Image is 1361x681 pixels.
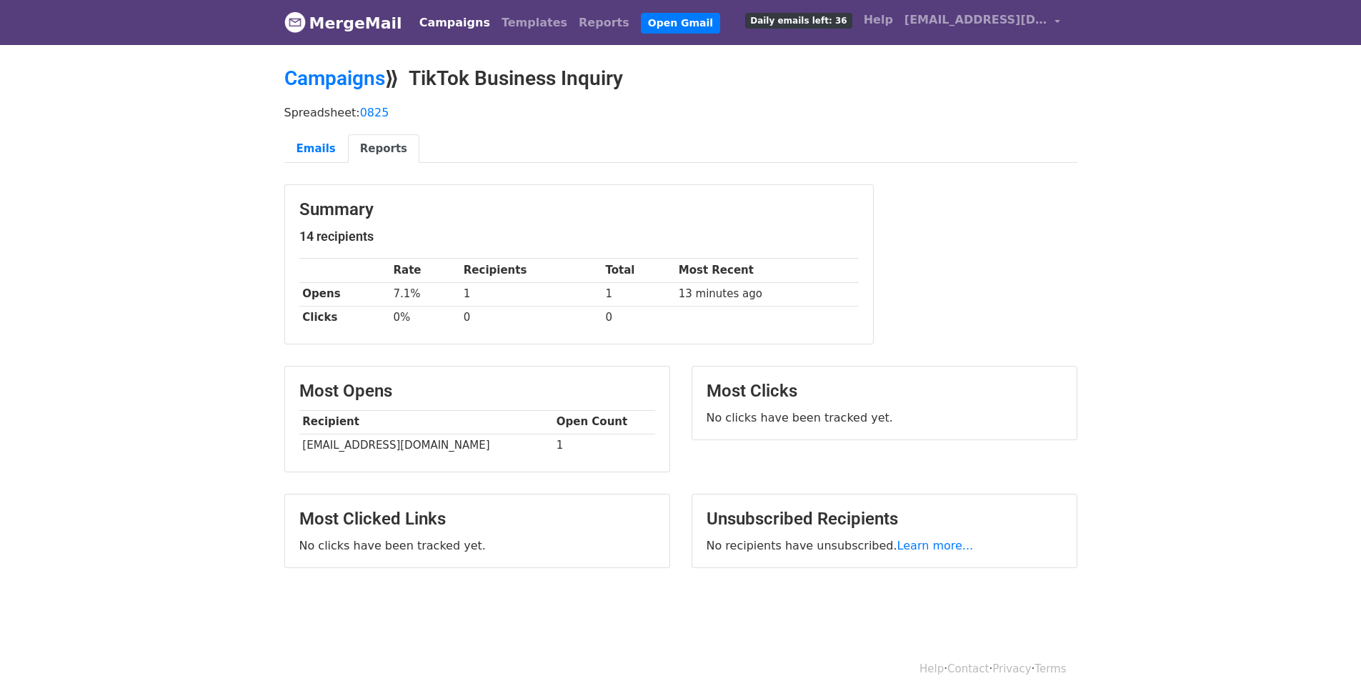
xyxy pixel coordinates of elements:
[602,259,675,282] th: Total
[992,662,1031,675] a: Privacy
[1035,662,1066,675] a: Terms
[284,105,1077,120] p: Spreadsheet:
[675,259,859,282] th: Most Recent
[707,381,1062,402] h3: Most Clicks
[496,9,573,37] a: Templates
[299,306,390,329] th: Clicks
[899,6,1066,39] a: [EMAIL_ADDRESS][DOMAIN_NAME]
[739,6,857,34] a: Daily emails left: 36
[284,11,306,33] img: MergeMail logo
[460,306,602,329] td: 0
[897,539,974,552] a: Learn more...
[284,66,1077,91] h2: ⟫ TikTok Business Inquiry
[602,282,675,306] td: 1
[707,538,1062,553] p: No recipients have unsubscribed.
[707,509,1062,530] h3: Unsubscribed Recipients
[390,306,460,329] td: 0%
[904,11,1047,29] span: [EMAIL_ADDRESS][DOMAIN_NAME]
[284,8,402,38] a: MergeMail
[284,66,385,90] a: Campaigns
[858,6,899,34] a: Help
[553,434,655,457] td: 1
[299,229,859,244] h5: 14 recipients
[573,9,635,37] a: Reports
[919,662,944,675] a: Help
[299,434,553,457] td: [EMAIL_ADDRESS][DOMAIN_NAME]
[414,9,496,37] a: Campaigns
[745,13,852,29] span: Daily emails left: 36
[390,259,460,282] th: Rate
[360,106,389,119] a: 0825
[947,662,989,675] a: Contact
[602,306,675,329] td: 0
[299,381,655,402] h3: Most Opens
[390,282,460,306] td: 7.1%
[460,282,602,306] td: 1
[299,282,390,306] th: Opens
[299,410,553,434] th: Recipient
[707,410,1062,425] p: No clicks have been tracked yet.
[284,134,348,164] a: Emails
[299,509,655,530] h3: Most Clicked Links
[299,538,655,553] p: No clicks have been tracked yet.
[460,259,602,282] th: Recipients
[675,282,859,306] td: 13 minutes ago
[299,199,859,220] h3: Summary
[641,13,720,34] a: Open Gmail
[553,410,655,434] th: Open Count
[348,134,419,164] a: Reports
